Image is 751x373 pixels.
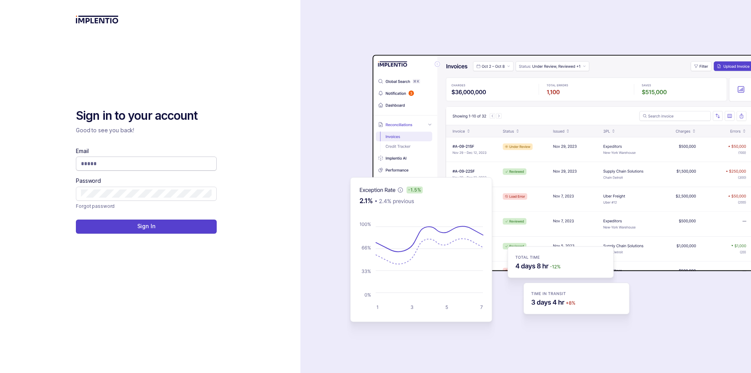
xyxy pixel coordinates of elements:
[76,108,217,124] h2: Sign in to your account
[76,147,88,155] label: Email
[137,222,156,230] p: Sign In
[76,202,115,210] p: Forgot password
[76,220,217,234] button: Sign In
[76,16,119,23] img: logo
[76,126,217,134] p: Good to see you back!
[76,177,101,185] label: Password
[76,202,115,210] a: Link Forgot password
